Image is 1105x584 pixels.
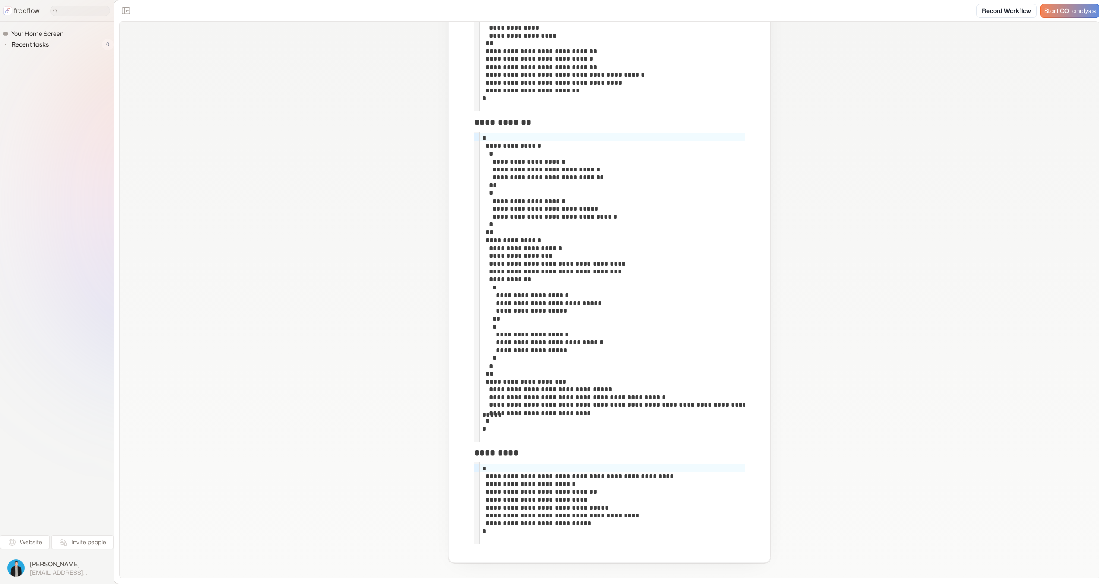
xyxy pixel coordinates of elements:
[9,40,51,49] span: Recent tasks
[30,569,106,577] span: [EMAIL_ADDRESS][DOMAIN_NAME]
[51,535,114,549] button: Invite people
[5,557,108,579] button: [PERSON_NAME][EMAIL_ADDRESS][DOMAIN_NAME]
[1040,4,1099,18] a: Start COI analysis
[1044,7,1096,15] span: Start COI analysis
[119,4,133,18] button: Close the sidebar
[102,39,114,50] span: 0
[3,29,67,39] a: Your Home Screen
[14,6,40,16] p: freeflow
[3,6,40,16] a: freeflow
[7,559,25,577] img: profile
[30,560,106,568] span: [PERSON_NAME]
[3,39,52,50] button: Recent tasks
[976,4,1037,18] a: Record Workflow
[9,29,66,38] span: Your Home Screen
